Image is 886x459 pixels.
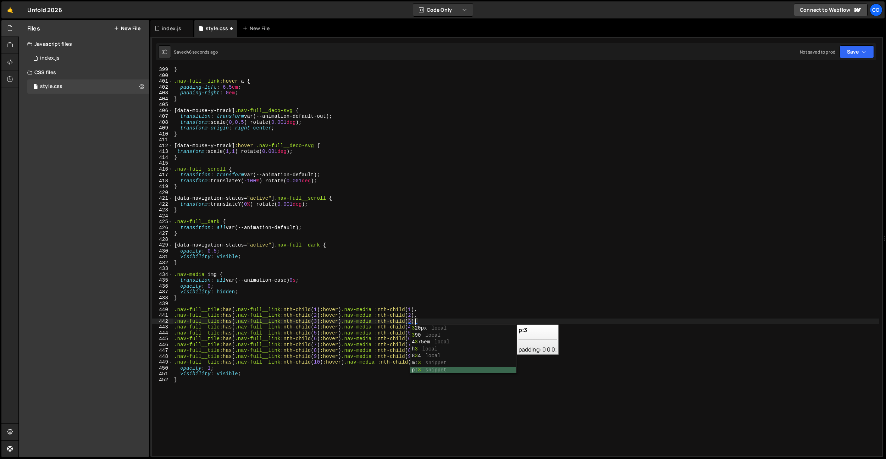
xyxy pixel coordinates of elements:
a: 🤙 [1,1,19,18]
div: 408 [152,120,173,126]
div: 440 [152,307,173,313]
div: 431 [152,254,173,260]
button: Code Only [413,4,473,16]
div: 403 [152,90,173,96]
div: 446 [152,342,173,348]
div: 435 [152,277,173,283]
div: 415 [152,160,173,166]
button: New File [114,26,140,31]
div: CSS files [19,65,149,79]
div: 401 [152,78,173,84]
div: 402 [152,84,173,90]
div: Unfold 2026 [27,6,62,14]
div: 444 [152,330,173,336]
div: 419 [152,184,173,190]
div: 436 [152,283,173,289]
div: 424 [152,213,173,219]
div: 437 [152,289,173,295]
div: 439 [152,301,173,307]
div: style.css [40,83,62,90]
div: 17293/47924.js [27,51,149,65]
div: padding: 0 0 0; [517,325,559,355]
div: 46 seconds ago [187,49,218,55]
div: 413 [152,149,173,155]
div: index.js [40,55,60,61]
div: 416 [152,166,173,172]
div: 429 [152,242,173,248]
div: 428 [152,237,173,243]
div: 405 [152,102,173,108]
div: 422 [152,201,173,208]
div: 427 [152,231,173,237]
div: 406 [152,108,173,114]
div: 414 [152,155,173,161]
a: Co [870,4,882,16]
div: 449 [152,359,173,365]
div: 407 [152,114,173,120]
div: 399 [152,67,173,73]
div: 433 [152,266,173,272]
div: 410 [152,131,173,137]
div: style.css [206,25,228,32]
a: Connect to Webflow [794,4,868,16]
div: 426 [152,225,173,231]
div: 448 [152,354,173,360]
div: 438 [152,295,173,301]
div: 420 [152,190,173,196]
div: 418 [152,178,173,184]
div: 434 [152,272,173,278]
div: 400 [152,73,173,79]
h2: Files [27,24,40,32]
div: 450 [152,365,173,371]
div: New File [243,25,272,32]
div: Not saved to prod [800,49,835,55]
button: Save [840,45,874,58]
div: 430 [152,248,173,254]
div: 445 [152,336,173,342]
div: 417 [152,172,173,178]
div: Javascript files [19,37,149,51]
div: 404 [152,96,173,102]
div: 452 [152,377,173,383]
div: 425 [152,219,173,225]
div: 409 [152,125,173,131]
div: 423 [152,207,173,213]
b: p:3 [519,326,527,334]
div: 443 [152,324,173,330]
div: 421 [152,195,173,201]
div: 447 [152,348,173,354]
div: 411 [152,137,173,143]
div: Saved [174,49,218,55]
div: 441 [152,313,173,319]
div: 412 [152,143,173,149]
div: 442 [152,319,173,325]
div: 17293/47925.css [27,79,149,94]
div: 451 [152,371,173,377]
div: 432 [152,260,173,266]
div: index.js [162,25,181,32]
